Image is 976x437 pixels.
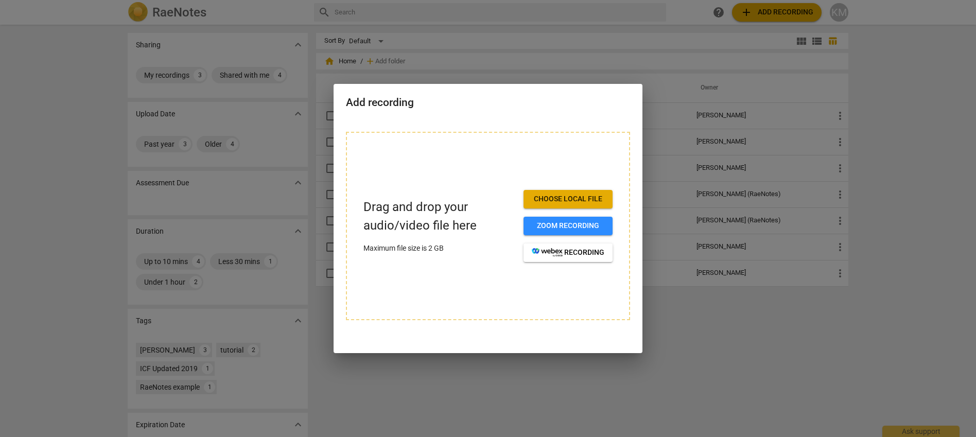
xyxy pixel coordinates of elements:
span: Zoom recording [532,221,604,231]
p: Drag and drop your audio/video file here [363,198,515,234]
span: recording [532,248,604,258]
h2: Add recording [346,96,630,109]
p: Maximum file size is 2 GB [363,243,515,254]
span: Choose local file [532,194,604,204]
